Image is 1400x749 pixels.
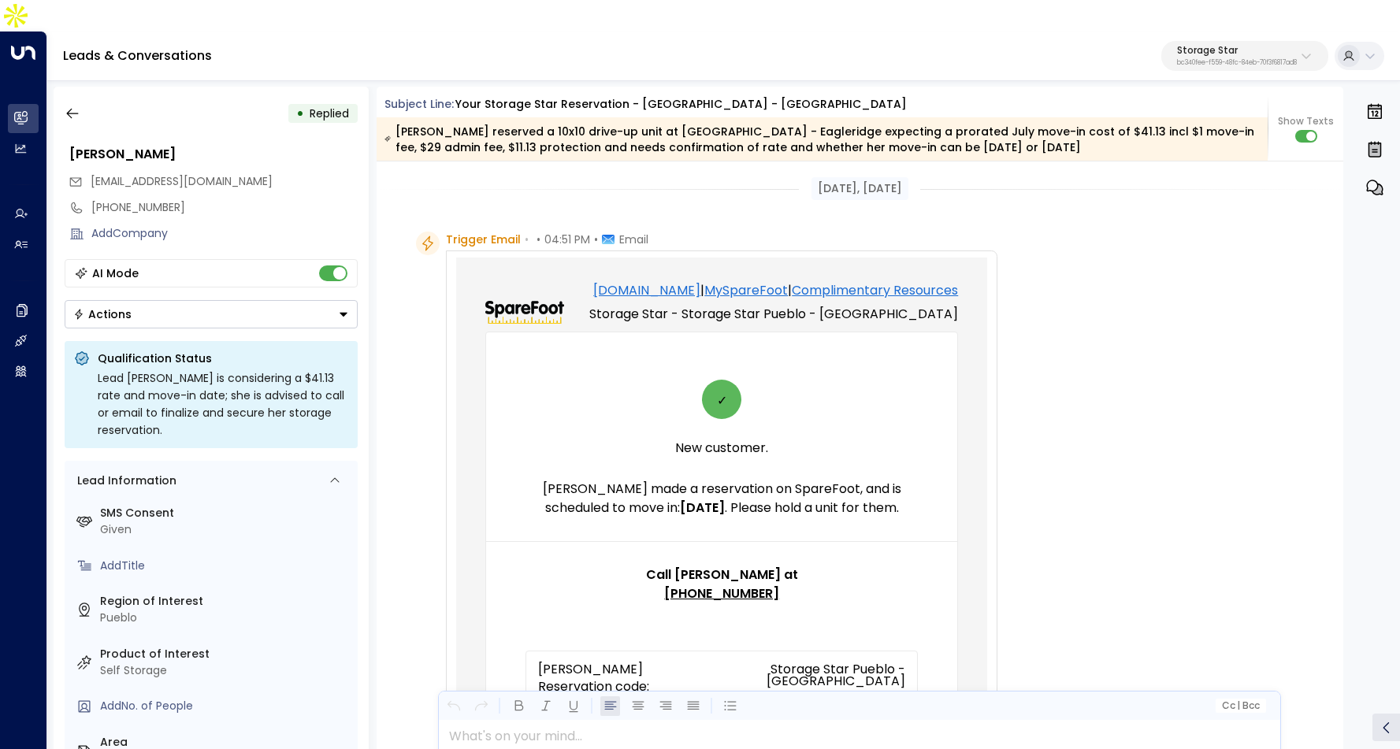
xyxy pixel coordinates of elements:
div: [PERSON_NAME] reserved a 10x10 drive-up unit at [GEOGRAPHIC_DATA] - Eagleridge expecting a prorat... [384,124,1259,155]
div: Self Storage [100,662,351,679]
div: AddTitle [100,558,351,574]
div: AddNo. of People [100,698,351,714]
u: [PHONE_NUMBER] [664,584,779,603]
div: Reservation code: Q4V5KA5WK [538,681,710,736]
div: AI Mode [92,265,139,281]
span: | [1237,700,1240,711]
label: Region of Interest [100,593,351,610]
p: Qualification Status [98,350,348,366]
div: Lead [PERSON_NAME] is considering a $41.13 rate and move-in date; she is advised to call or email... [98,369,348,439]
span: • [525,232,529,247]
p: [PERSON_NAME] made a reservation on SpareFoot, and is scheduled to move in: . Please hold a unit ... [525,480,918,517]
p: bc340fee-f559-48fc-84eb-70f3f6817ad8 [1177,60,1297,66]
a: Call [PERSON_NAME] at[PHONE_NUMBER] [646,565,798,603]
a: Complimentary Resources [792,281,958,300]
span: • [537,232,540,247]
div: Lead Information [72,473,176,489]
div: • [296,99,304,128]
button: Undo [444,696,463,716]
a: MySpareFoot [704,281,788,300]
span: ✓ [717,380,727,422]
div: Actions [73,307,132,321]
div: [DATE], [DATE] [811,177,908,200]
span: Cc Bcc [1222,700,1260,711]
span: Call [PERSON_NAME] at [646,565,798,603]
td: | | [569,281,958,324]
button: Cc|Bcc [1216,699,1266,714]
a: Leads & Conversations [63,46,212,65]
span: Email [619,232,648,247]
div: AddCompany [91,225,358,242]
div: Pueblo [100,610,351,626]
div: [PERSON_NAME] [538,663,710,675]
div: [PHONE_NUMBER] [91,199,358,216]
a: [DOMAIN_NAME] [593,281,700,300]
span: Subject Line: [384,96,454,112]
div: [PERSON_NAME] [69,145,358,164]
span: bossy131@gmail.com [91,173,273,190]
strong: [DATE] [680,499,725,517]
span: [EMAIL_ADDRESS][DOMAIN_NAME] [91,173,273,189]
label: SMS Consent [100,505,351,521]
div: Your Storage Star Reservation - [GEOGRAPHIC_DATA] - [GEOGRAPHIC_DATA] [455,96,907,113]
button: Actions [65,300,358,328]
h1: New customer. [525,431,918,465]
span: Trigger Email [446,232,521,247]
span: 04:51 PM [544,232,590,247]
div: Storage Star - Storage Star Pueblo - [GEOGRAPHIC_DATA] [569,304,958,324]
span: • [594,232,598,247]
div: Given [100,521,351,538]
img: SpareFoot [485,301,564,324]
button: Storage Starbc340fee-f559-48fc-84eb-70f3f6817ad8 [1161,41,1328,71]
button: Redo [471,696,491,716]
div: Storage Star Pueblo - [GEOGRAPHIC_DATA] [733,663,905,687]
span: Show Texts [1278,114,1334,128]
label: Product of Interest [100,646,351,662]
div: Button group with a nested menu [65,300,358,328]
p: Storage Star [1177,46,1297,55]
span: Replied [310,106,349,121]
